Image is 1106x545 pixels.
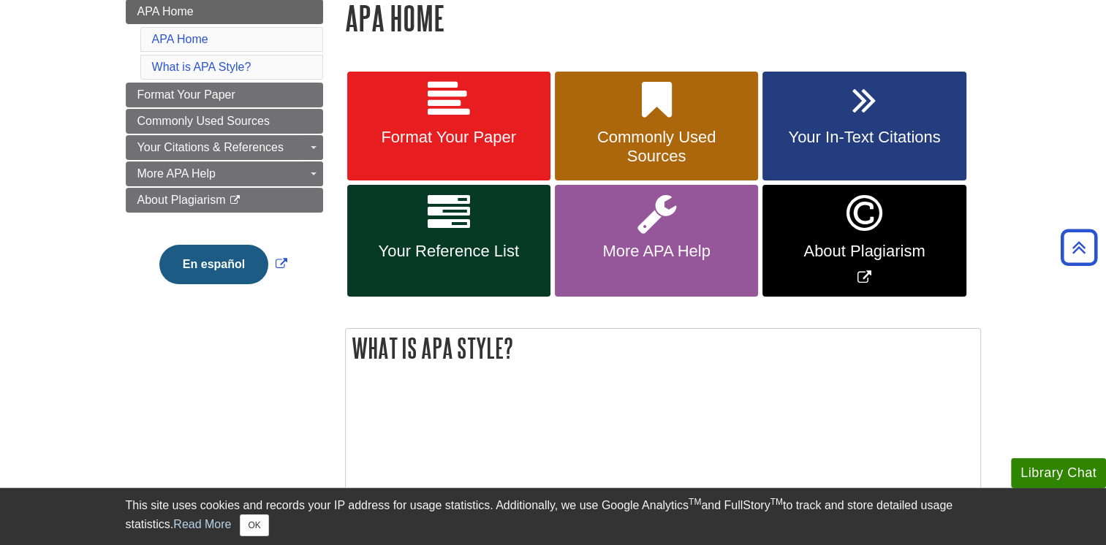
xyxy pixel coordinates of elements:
[689,497,701,507] sup: TM
[347,185,550,297] a: Your Reference List
[346,329,980,367] h2: What is APA Style?
[1056,237,1102,257] a: Back to Top
[229,196,241,205] i: This link opens in a new window
[240,514,268,536] button: Close
[156,258,291,270] a: Link opens in new window
[173,518,231,530] a: Read More
[555,72,758,181] a: Commonly Used Sources
[137,88,235,101] span: Format Your Paper
[137,167,216,180] span: More APA Help
[762,72,966,181] a: Your In-Text Citations
[555,185,758,297] a: More APA Help
[137,115,270,127] span: Commonly Used Sources
[152,61,251,73] a: What is APA Style?
[358,242,539,261] span: Your Reference List
[152,33,208,45] a: APA Home
[773,242,955,261] span: About Plagiarism
[126,135,323,160] a: Your Citations & References
[126,109,323,134] a: Commonly Used Sources
[159,245,268,284] button: En español
[126,497,981,536] div: This site uses cookies and records your IP address for usage statistics. Additionally, we use Goo...
[566,242,747,261] span: More APA Help
[347,72,550,181] a: Format Your Paper
[137,141,284,153] span: Your Citations & References
[770,497,783,507] sup: TM
[126,188,323,213] a: About Plagiarism
[126,161,323,186] a: More APA Help
[137,5,194,18] span: APA Home
[773,128,955,147] span: Your In-Text Citations
[126,83,323,107] a: Format Your Paper
[137,194,226,206] span: About Plagiarism
[566,128,747,166] span: Commonly Used Sources
[358,128,539,147] span: Format Your Paper
[1011,458,1106,488] button: Library Chat
[762,185,966,297] a: Link opens in new window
